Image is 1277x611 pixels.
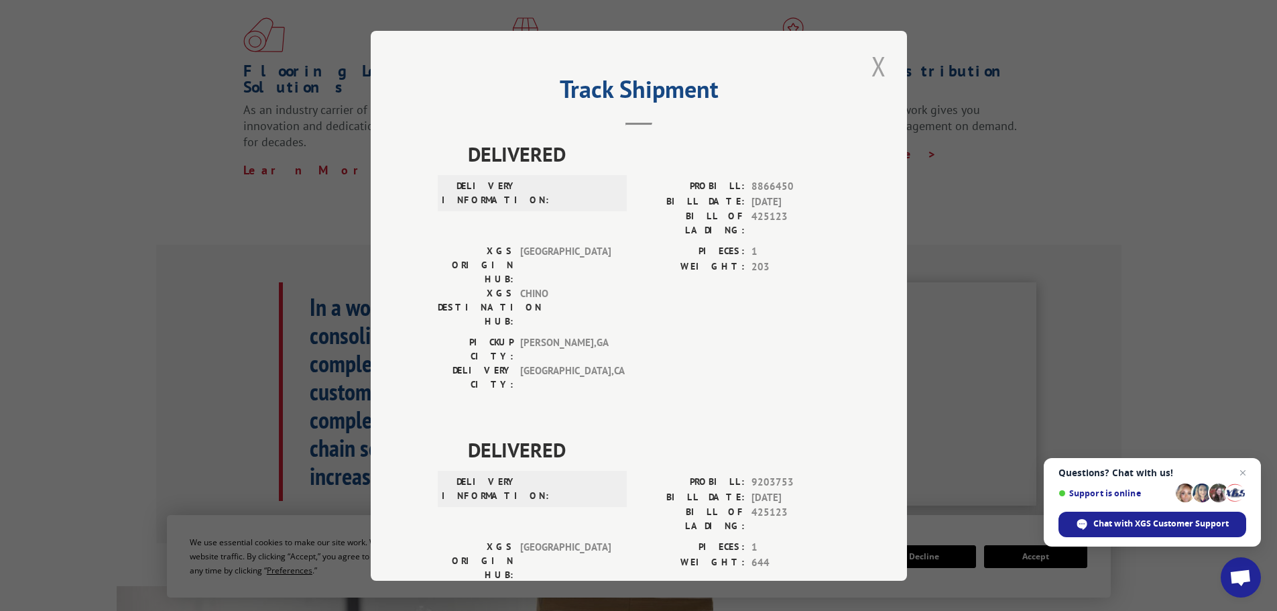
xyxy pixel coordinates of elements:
span: Chat with XGS Customer Support [1058,512,1246,537]
span: 1 [751,244,840,260]
span: CHINO [520,286,611,329]
span: 9203753 [751,475,840,490]
span: Questions? Chat with us! [1058,467,1246,478]
span: Support is online [1058,488,1171,498]
span: [DATE] [751,490,840,505]
span: 644 [751,555,840,570]
span: Chat with XGS Customer Support [1093,518,1229,530]
label: PIECES: [639,244,745,260]
label: PIECES: [639,540,745,555]
span: 203 [751,259,840,274]
span: [PERSON_NAME] , GA [520,335,611,364]
label: PROBILL: [639,179,745,195]
span: 1 [751,540,840,555]
span: [DATE] [751,194,840,209]
button: Close modal [867,48,890,85]
label: BILL DATE: [639,194,745,209]
span: 425123 [751,505,840,533]
span: DELIVERED [468,435,840,465]
span: DELIVERED [468,139,840,169]
label: BILL OF LADING: [639,505,745,533]
label: BILL OF LADING: [639,209,745,237]
label: XGS ORIGIN HUB: [438,244,513,286]
label: WEIGHT: [639,259,745,274]
label: PICKUP CITY: [438,335,513,364]
span: 8866450 [751,179,840,195]
h2: Track Shipment [438,80,840,105]
label: PROBILL: [639,475,745,490]
a: Open chat [1221,557,1261,598]
span: [GEOGRAPHIC_DATA] [520,244,611,286]
label: BILL DATE: [639,490,745,505]
label: XGS ORIGIN HUB: [438,540,513,582]
label: WEIGHT: [639,555,745,570]
label: DELIVERY INFORMATION: [442,475,518,503]
span: 425123 [751,209,840,237]
label: XGS DESTINATION HUB: [438,286,513,329]
span: [GEOGRAPHIC_DATA] , CA [520,364,611,392]
label: DELIVERY CITY: [438,364,513,392]
span: [GEOGRAPHIC_DATA] [520,540,611,582]
label: DELIVERY INFORMATION: [442,179,518,207]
